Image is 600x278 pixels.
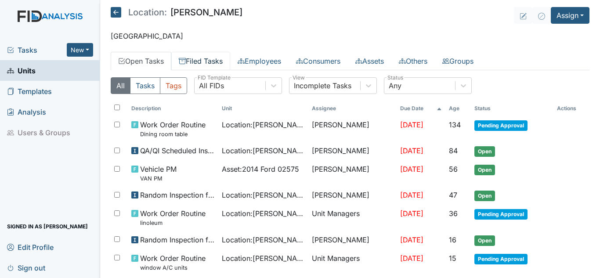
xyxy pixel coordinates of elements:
span: Vehicle PM VAN PM [140,164,177,183]
span: Open [474,146,495,157]
span: 134 [449,120,461,129]
div: Any [389,80,401,91]
span: Pending Approval [474,254,528,264]
small: window A/C units [140,264,206,272]
a: Employees [230,52,289,70]
span: [DATE] [400,235,423,244]
span: Analysis [7,105,46,119]
span: Edit Profile [7,240,54,254]
a: Groups [435,52,481,70]
small: linoleum [140,219,206,227]
span: Open [474,191,495,201]
td: Unit Managers [308,249,397,275]
span: Location : [PERSON_NAME] [222,208,305,219]
span: [DATE] [400,120,423,129]
input: Toggle All Rows Selected [114,105,120,110]
th: Toggle SortBy [445,101,471,116]
th: Actions [553,101,589,116]
a: Assets [348,52,391,70]
span: Work Order Routine window A/C units [140,253,206,272]
button: New [67,43,93,57]
span: Asset : 2014 Ford 02575 [222,164,299,174]
span: 36 [449,209,458,218]
a: Tasks [7,45,67,55]
div: Type filter [111,77,187,94]
span: Templates [7,84,52,98]
span: Random Inspection for Evening [140,235,214,245]
span: Location: [128,8,167,17]
span: Location : [PERSON_NAME] [222,145,305,156]
span: [DATE] [400,254,423,263]
span: Open [474,235,495,246]
span: Work Order Routine Dining room table [140,119,206,138]
span: Location : [PERSON_NAME] [222,253,305,264]
td: [PERSON_NAME] [308,142,397,160]
span: 16 [449,235,456,244]
span: Location : [PERSON_NAME] [222,235,305,245]
span: 56 [449,165,458,173]
span: [DATE] [400,191,423,199]
span: Units [7,64,36,77]
span: Location : [PERSON_NAME] [222,119,305,130]
a: Filed Tasks [171,52,230,70]
button: All [111,77,130,94]
span: Pending Approval [474,209,528,220]
span: [DATE] [400,209,423,218]
button: Tags [160,77,187,94]
th: Toggle SortBy [397,101,445,116]
h5: [PERSON_NAME] [111,7,242,18]
span: Open [474,165,495,175]
span: Pending Approval [474,120,528,131]
span: 15 [449,254,456,263]
td: [PERSON_NAME] [308,116,397,142]
a: Open Tasks [111,52,171,70]
a: Consumers [289,52,348,70]
span: Sign out [7,261,45,274]
td: [PERSON_NAME] [308,186,397,205]
span: Signed in as [PERSON_NAME] [7,220,88,233]
small: VAN PM [140,174,177,183]
small: Dining room table [140,130,206,138]
th: Toggle SortBy [128,101,218,116]
span: Random Inspection for Afternoon [140,190,214,200]
div: All FIDs [199,80,224,91]
span: 84 [449,146,458,155]
td: [PERSON_NAME] [308,160,397,186]
span: Location : [PERSON_NAME] [222,190,305,200]
th: Toggle SortBy [471,101,553,116]
div: Incomplete Tasks [294,80,351,91]
p: [GEOGRAPHIC_DATA] [111,31,589,41]
td: Unit Managers [308,205,397,231]
span: [DATE] [400,146,423,155]
span: QA/QI Scheduled Inspection [140,145,214,156]
span: [DATE] [400,165,423,173]
span: 47 [449,191,457,199]
td: [PERSON_NAME] [308,231,397,249]
span: Work Order Routine linoleum [140,208,206,227]
button: Tasks [130,77,160,94]
th: Assignee [308,101,397,116]
button: Assign [551,7,589,24]
a: Others [391,52,435,70]
th: Toggle SortBy [218,101,308,116]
